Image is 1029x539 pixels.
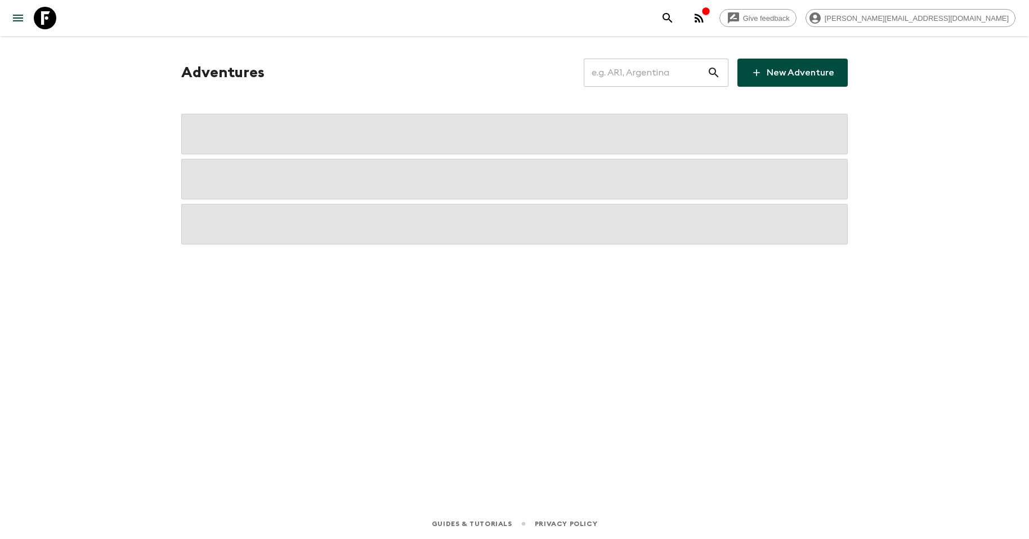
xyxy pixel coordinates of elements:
a: New Adventure [737,59,848,87]
input: e.g. AR1, Argentina [584,57,707,88]
a: Give feedback [719,9,797,27]
span: [PERSON_NAME][EMAIL_ADDRESS][DOMAIN_NAME] [818,14,1015,23]
div: [PERSON_NAME][EMAIL_ADDRESS][DOMAIN_NAME] [806,9,1015,27]
span: Give feedback [737,14,796,23]
h1: Adventures [181,61,265,84]
a: Guides & Tutorials [432,518,512,530]
button: search adventures [656,7,679,29]
a: Privacy Policy [535,518,597,530]
button: menu [7,7,29,29]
